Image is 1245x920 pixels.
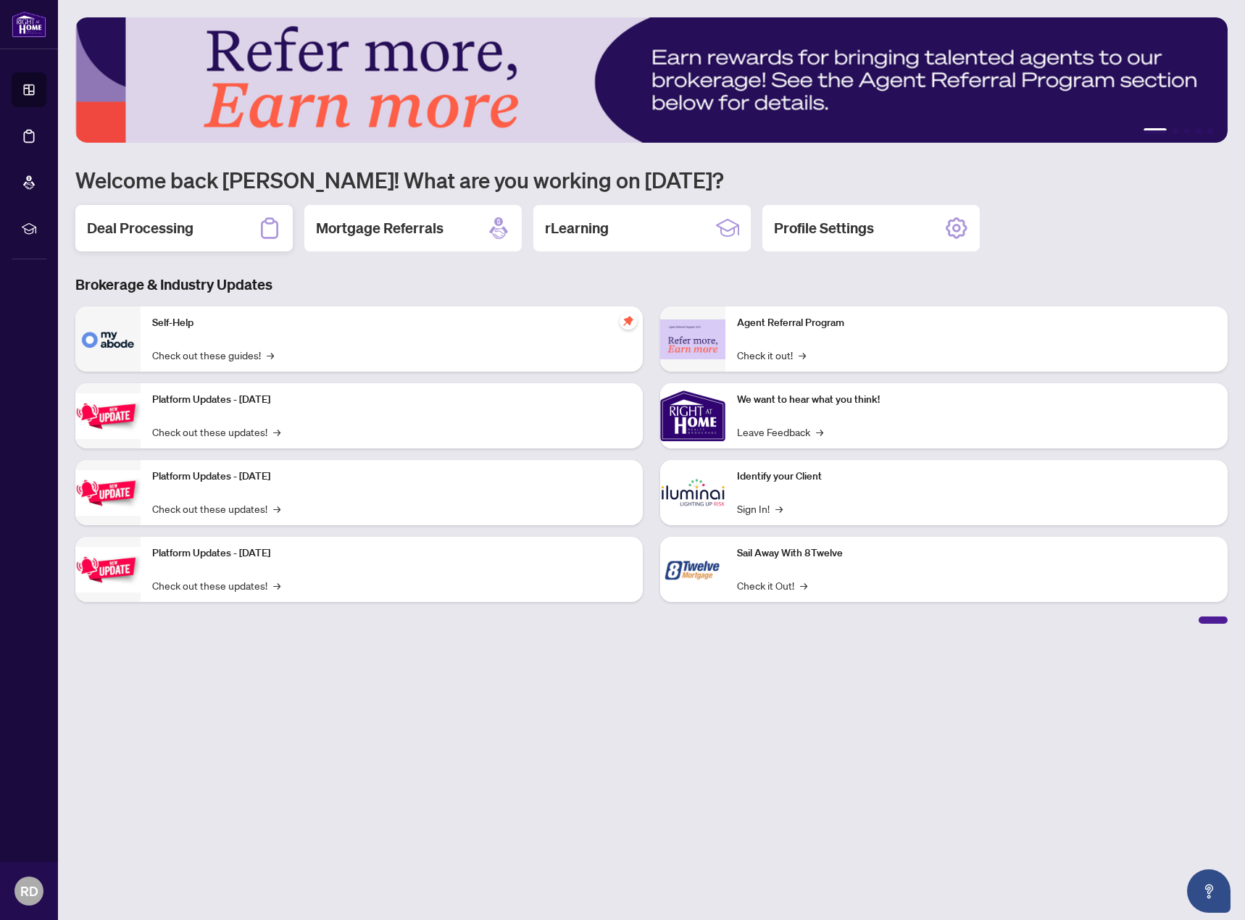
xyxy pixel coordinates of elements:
a: Check out these updates!→ [152,501,280,517]
img: Sail Away With 8Twelve [660,537,725,602]
span: → [273,501,280,517]
button: 5 [1207,128,1213,134]
h1: Welcome back [PERSON_NAME]! What are you working on [DATE]? [75,166,1228,193]
h2: Deal Processing [87,218,193,238]
span: → [267,347,274,363]
h2: Profile Settings [774,218,874,238]
a: Leave Feedback→ [737,424,823,440]
h3: Brokerage & Industry Updates [75,275,1228,295]
img: Self-Help [75,306,141,372]
p: Agent Referral Program [737,315,1216,331]
span: → [816,424,823,440]
p: Identify your Client [737,469,1216,485]
a: Check out these updates!→ [152,424,280,440]
button: 2 [1173,128,1178,134]
span: → [273,424,280,440]
button: 1 [1144,128,1167,134]
p: Platform Updates - [DATE] [152,392,631,408]
span: → [775,501,783,517]
button: 4 [1196,128,1202,134]
button: 3 [1184,128,1190,134]
img: Agent Referral Program [660,319,725,359]
span: → [799,347,806,363]
a: Check it Out!→ [737,577,807,593]
img: Platform Updates - June 23, 2025 [75,547,141,593]
p: Platform Updates - [DATE] [152,469,631,485]
a: Check it out!→ [737,347,806,363]
img: logo [12,11,46,38]
p: Self-Help [152,315,631,331]
span: RD [20,881,38,901]
h2: rLearning [545,218,609,238]
p: Platform Updates - [DATE] [152,545,631,561]
a: Check out these updates!→ [152,577,280,593]
a: Sign In!→ [737,501,783,517]
img: We want to hear what you think! [660,383,725,448]
img: Platform Updates - July 8, 2025 [75,470,141,516]
p: Sail Away With 8Twelve [737,545,1216,561]
h2: Mortgage Referrals [316,218,444,238]
img: Slide 0 [75,17,1228,143]
a: Check out these guides!→ [152,347,274,363]
img: Identify your Client [660,460,725,525]
img: Platform Updates - July 21, 2025 [75,393,141,439]
span: → [273,577,280,593]
span: pushpin [620,312,637,330]
span: → [800,577,807,593]
p: We want to hear what you think! [737,392,1216,408]
button: Open asap [1187,869,1231,913]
